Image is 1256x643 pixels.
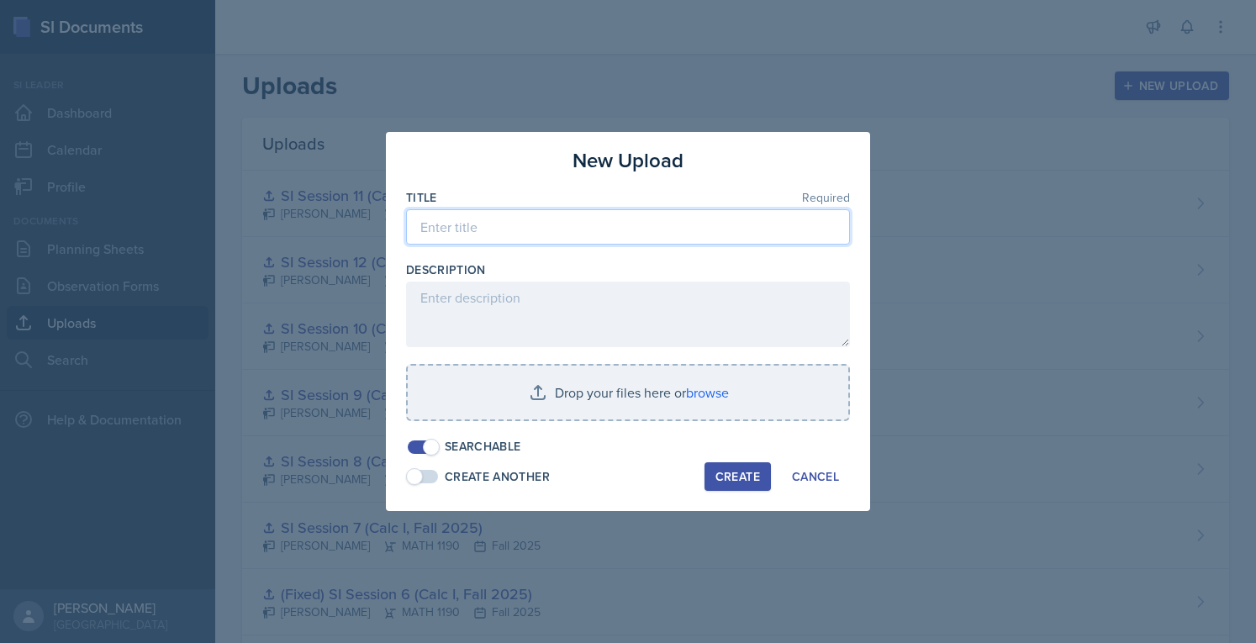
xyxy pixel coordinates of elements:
[781,462,850,491] button: Cancel
[406,189,437,206] label: Title
[792,470,839,483] div: Cancel
[802,192,850,203] span: Required
[406,209,850,245] input: Enter title
[445,468,550,486] div: Create Another
[406,261,486,278] label: Description
[705,462,771,491] button: Create
[715,470,760,483] div: Create
[573,145,683,176] h3: New Upload
[445,438,521,456] div: Searchable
